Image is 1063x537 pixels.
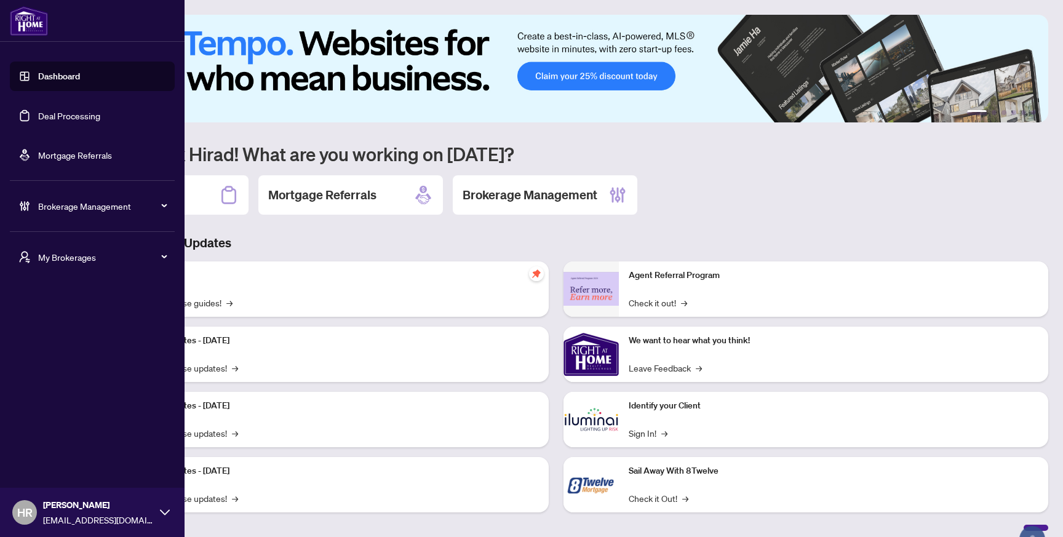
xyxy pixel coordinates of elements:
[661,426,667,440] span: →
[129,464,539,478] p: Platform Updates - [DATE]
[967,110,987,115] button: 1
[629,491,688,505] a: Check it Out!→
[563,272,619,306] img: Agent Referral Program
[682,491,688,505] span: →
[681,296,687,309] span: →
[1014,494,1051,531] button: Open asap
[64,234,1048,252] h3: Brokerage & Industry Updates
[38,149,112,161] a: Mortgage Referrals
[563,457,619,512] img: Sail Away With 8Twelve
[129,269,539,282] p: Self-Help
[43,513,154,527] span: [EMAIL_ADDRESS][DOMAIN_NAME]
[629,334,1038,348] p: We want to hear what you think!
[463,186,597,204] h2: Brokerage Management
[629,399,1038,413] p: Identify your Client
[38,71,80,82] a: Dashboard
[563,392,619,447] img: Identify your Client
[64,15,1048,122] img: Slide 0
[629,426,667,440] a: Sign In!→
[529,266,544,281] span: pushpin
[629,269,1038,282] p: Agent Referral Program
[38,250,166,264] span: My Brokerages
[232,491,238,505] span: →
[129,334,539,348] p: Platform Updates - [DATE]
[629,464,1038,478] p: Sail Away With 8Twelve
[17,504,33,521] span: HR
[1001,110,1006,115] button: 3
[10,6,48,36] img: logo
[38,110,100,121] a: Deal Processing
[64,142,1048,165] h1: Welcome back Hirad! What are you working on [DATE]?
[232,426,238,440] span: →
[232,361,238,375] span: →
[696,361,702,375] span: →
[226,296,233,309] span: →
[129,399,539,413] p: Platform Updates - [DATE]
[38,199,166,213] span: Brokerage Management
[1021,110,1026,115] button: 5
[629,361,702,375] a: Leave Feedback→
[992,110,997,115] button: 2
[18,251,31,263] span: user-switch
[629,296,687,309] a: Check it out!→
[268,186,376,204] h2: Mortgage Referrals
[563,327,619,382] img: We want to hear what you think!
[43,498,154,512] span: [PERSON_NAME]
[1031,110,1036,115] button: 6
[1011,110,1016,115] button: 4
